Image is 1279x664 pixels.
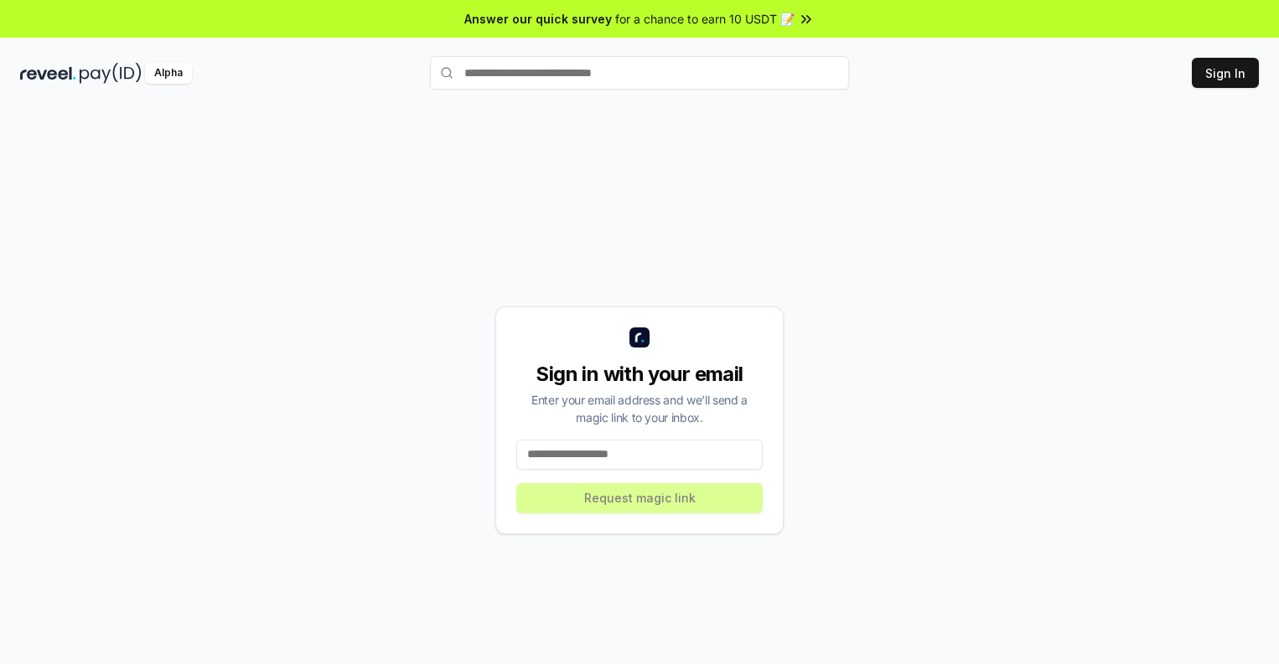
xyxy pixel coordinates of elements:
[615,10,795,28] span: for a chance to earn 10 USDT 📝
[80,63,142,84] img: pay_id
[20,63,76,84] img: reveel_dark
[516,391,763,426] div: Enter your email address and we’ll send a magic link to your inbox.
[629,327,650,347] img: logo_small
[516,361,763,388] div: Sign in with your email
[1192,58,1259,88] button: Sign In
[464,10,612,28] span: Answer our quick survey
[145,63,192,84] div: Alpha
